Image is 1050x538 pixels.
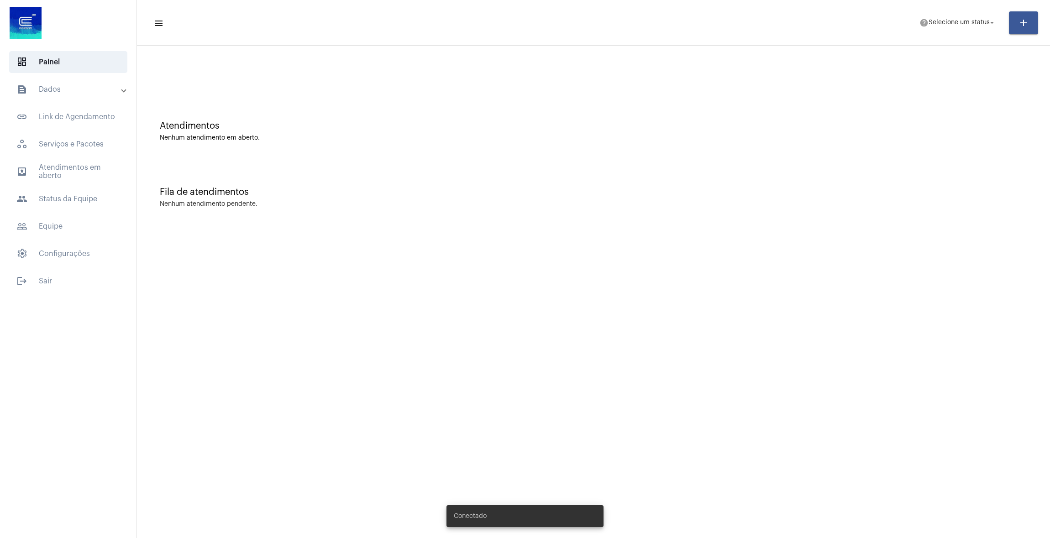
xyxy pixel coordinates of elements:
img: d4669ae0-8c07-2337-4f67-34b0df7f5ae4.jpeg [7,5,44,41]
mat-icon: sidenav icon [16,221,27,232]
span: Configurações [9,243,127,265]
mat-icon: sidenav icon [16,276,27,287]
div: Atendimentos [160,121,1027,131]
mat-icon: add [1018,17,1029,28]
span: Sair [9,270,127,292]
mat-icon: help [919,18,929,27]
div: Fila de atendimentos [160,187,1027,197]
mat-icon: sidenav icon [16,166,27,177]
button: Selecione um status [914,14,1002,32]
span: Link de Agendamento [9,106,127,128]
span: sidenav icon [16,57,27,68]
mat-panel-title: Dados [16,84,122,95]
div: Nenhum atendimento pendente. [160,201,257,208]
span: Selecione um status [929,20,990,26]
span: Equipe [9,215,127,237]
mat-icon: sidenav icon [16,111,27,122]
span: Status da Equipe [9,188,127,210]
span: Painel [9,51,127,73]
mat-icon: sidenav icon [153,18,163,29]
span: Serviços e Pacotes [9,133,127,155]
div: Nenhum atendimento em aberto. [160,135,1027,141]
mat-expansion-panel-header: sidenav iconDados [5,78,136,100]
mat-icon: sidenav icon [16,193,27,204]
span: sidenav icon [16,248,27,259]
span: Atendimentos em aberto [9,161,127,183]
mat-icon: sidenav icon [16,84,27,95]
span: Conectado [454,512,487,521]
mat-icon: arrow_drop_down [988,19,996,27]
span: sidenav icon [16,139,27,150]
